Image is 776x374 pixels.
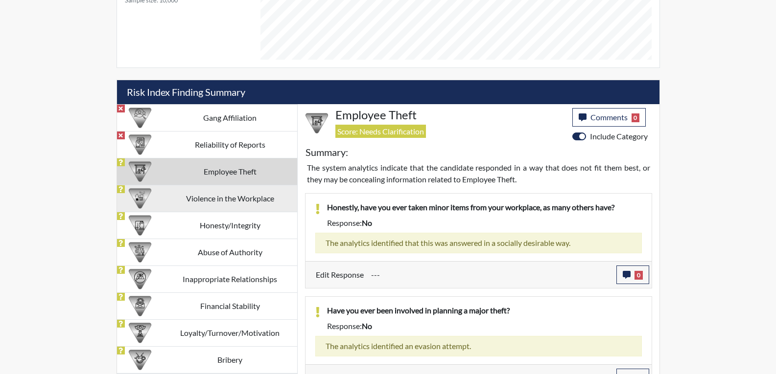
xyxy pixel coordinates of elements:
[364,265,616,284] div: Update the test taker's response, the change might impact the score
[362,321,372,330] span: no
[129,187,151,210] img: CATEGORY%20ICON-26.eccbb84f.png
[635,271,643,280] span: 0
[163,265,297,292] td: Inappropriate Relationships
[307,162,650,185] p: The system analytics indicate that the candidate responded in a way that does not fit them best, ...
[335,108,565,122] h4: Employee Theft
[129,133,151,156] img: CATEGORY%20ICON-20.4a32fe39.png
[632,113,640,122] span: 0
[320,320,649,332] div: Response:
[315,336,642,356] div: The analytics identified an evasion attempt.
[572,108,646,127] button: Comments0
[163,185,297,212] td: Violence in the Workplace
[362,218,372,227] span: no
[327,201,642,213] p: Honestly, have you ever taken minor items from your workplace, as many others have?
[129,349,151,371] img: CATEGORY%20ICON-03.c5611939.png
[129,160,151,183] img: CATEGORY%20ICON-07.58b65e52.png
[315,233,642,253] div: The analytics identified that this was answered in a socially desirable way.
[129,241,151,264] img: CATEGORY%20ICON-01.94e51fac.png
[316,265,364,284] label: Edit Response
[129,107,151,129] img: CATEGORY%20ICON-02.2c5dd649.png
[163,346,297,373] td: Bribery
[117,80,659,104] h5: Risk Index Finding Summary
[129,268,151,290] img: CATEGORY%20ICON-14.139f8ef7.png
[129,295,151,317] img: CATEGORY%20ICON-08.97d95025.png
[590,131,648,142] label: Include Category
[590,112,628,122] span: Comments
[163,239,297,265] td: Abuse of Authority
[616,265,649,284] button: 0
[163,212,297,239] td: Honesty/Integrity
[163,158,297,185] td: Employee Theft
[163,319,297,346] td: Loyalty/Turnover/Motivation
[335,125,426,138] span: Score: Needs Clarification
[320,217,649,229] div: Response:
[163,131,297,158] td: Reliability of Reports
[327,305,642,316] p: Have you ever been involved in planning a major theft?
[163,104,297,131] td: Gang Affiliation
[129,214,151,237] img: CATEGORY%20ICON-11.a5f294f4.png
[306,146,348,158] h5: Summary:
[163,292,297,319] td: Financial Stability
[129,322,151,344] img: CATEGORY%20ICON-17.40ef8247.png
[306,112,328,134] img: CATEGORY%20ICON-07.58b65e52.png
